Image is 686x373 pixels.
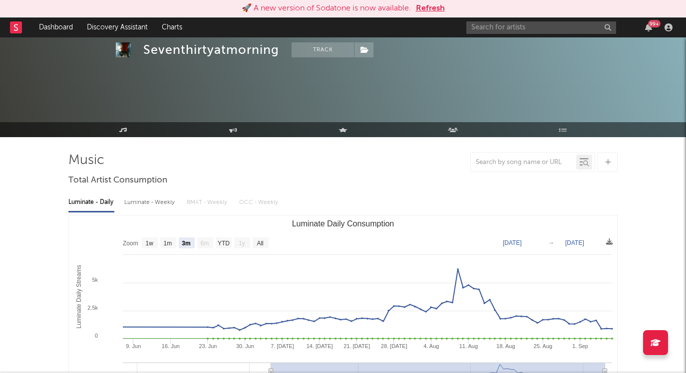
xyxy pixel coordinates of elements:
text: 1w [146,240,154,247]
input: Search for artists [466,21,616,34]
text: 2.5k [87,305,98,311]
text: [DATE] [565,239,584,246]
span: Total Artist Consumption [68,175,167,186]
text: 1m [164,240,172,247]
text: 30. Jun [236,343,254,349]
text: 23. Jun [199,343,217,349]
text: 16. Jun [162,343,180,349]
a: Dashboard [32,17,80,37]
text: 14. [DATE] [307,343,333,349]
text: 1. Sep [572,343,588,349]
button: Refresh [416,2,445,14]
text: 1y [239,240,245,247]
text: 18. Aug [496,343,515,349]
div: Seventhirtyatmorning [143,42,279,57]
text: 4. Aug [423,343,439,349]
text: YTD [218,240,230,247]
text: 0 [95,333,98,339]
button: Track [292,42,354,57]
a: Discovery Assistant [80,17,155,37]
text: 11. Aug [459,343,478,349]
text: 7. [DATE] [271,343,294,349]
text: → [548,239,554,246]
text: 21. [DATE] [343,343,370,349]
text: 5k [92,277,98,283]
a: Charts [155,17,189,37]
div: Luminate - Weekly [124,194,177,211]
text: 9. Jun [126,343,141,349]
text: [DATE] [503,239,522,246]
text: 3m [182,240,190,247]
input: Search by song name or URL [471,159,576,167]
div: 🚀 A new version of Sodatone is now available. [242,2,411,14]
button: 99+ [645,23,652,31]
div: Luminate - Daily [68,194,114,211]
text: 6m [201,240,209,247]
text: All [257,240,263,247]
div: 99 + [648,20,661,27]
text: 28. [DATE] [381,343,407,349]
text: Zoom [123,240,138,247]
text: 25. Aug [534,343,552,349]
text: Luminate Daily Consumption [292,219,394,228]
text: Luminate Daily Streams [75,265,82,328]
